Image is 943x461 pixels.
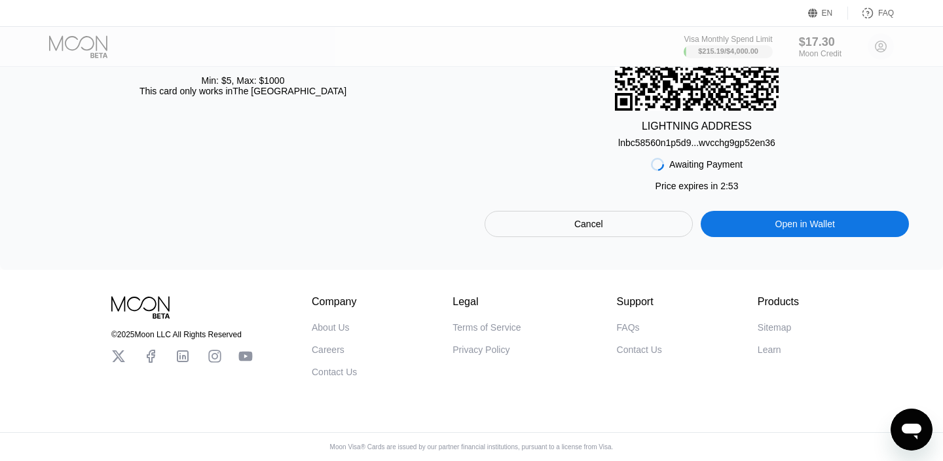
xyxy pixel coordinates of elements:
div: Sitemap [758,322,791,333]
div: Open in Wallet [701,211,909,237]
div: Contact Us [617,344,662,355]
div: Visa Monthly Spend Limit$215.19/$4,000.00 [684,35,772,58]
div: lnbc58560n1p5d9...wvcchg9gp52en36 [618,138,775,148]
div: Contact Us [312,367,357,377]
div: Price expires in [656,181,739,191]
div: FAQ [878,9,894,18]
div: Terms of Service [453,322,521,333]
div: lnbc58560n1p5d9...wvcchg9gp52en36 [618,132,775,148]
div: LIGHTNING ADDRESS [642,120,752,132]
div: Awaiting Payment [669,159,743,170]
div: About Us [312,322,350,333]
div: Learn [758,344,781,355]
div: $215.19 / $4,000.00 [698,47,758,55]
div: Min: $ 5 , Max: $ 1000 [202,75,285,86]
div: Moon Visa® Cards are issued by our partner financial institutions, pursuant to a license from Visa. [320,443,624,451]
div: © 2025 Moon LLC All Rights Reserved [111,330,253,339]
div: Visa Monthly Spend Limit [684,35,772,44]
span: 2 : 53 [720,181,738,191]
iframe: Przycisk umożliwiający otwarcie okna komunikatora [891,409,933,451]
div: EN [822,9,833,18]
div: Cancel [485,211,693,237]
div: Careers [312,344,344,355]
div: Legal [453,296,521,308]
div: EN [808,7,848,20]
div: This card only works in The [GEOGRAPHIC_DATA] [139,86,346,96]
div: Products [758,296,799,308]
div: FAQs [617,322,640,333]
div: Company [312,296,357,308]
div: Support [617,296,662,308]
div: Cancel [574,218,603,230]
div: FAQ [848,7,894,20]
div: Open in Wallet [775,218,835,230]
div: Privacy Policy [453,344,509,355]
